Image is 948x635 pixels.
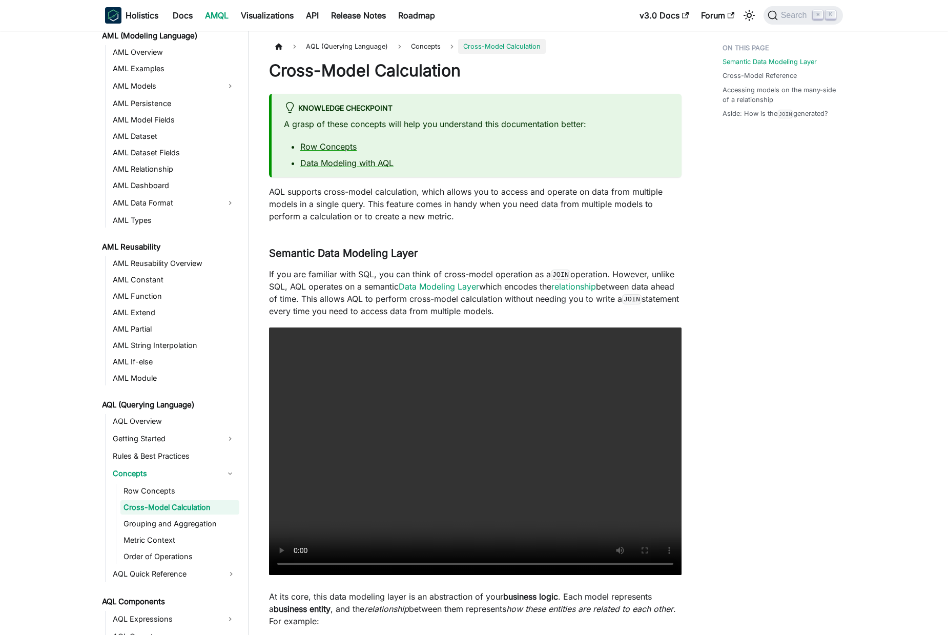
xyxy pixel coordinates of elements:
a: Visualizations [235,7,300,24]
a: Roadmap [392,7,441,24]
button: Switch between dark and light mode (currently light mode) [741,7,757,24]
a: AML Reusability [99,240,239,254]
a: Docs [167,7,199,24]
a: Cross-Model Calculation [120,500,239,515]
a: Concepts [110,465,221,482]
a: Cross-Model Reference [723,71,797,80]
a: Home page [269,39,288,54]
button: Collapse sidebar category 'Concepts' [221,465,239,482]
a: Row Concepts [120,484,239,498]
a: AML Models [110,78,221,94]
a: AQL Overview [110,414,239,428]
code: JOIN [622,294,642,304]
button: Expand sidebar category 'Getting Started' [221,431,239,447]
a: AML (Modeling Language) [99,29,239,43]
strong: business logic [503,591,558,602]
img: Holistics [105,7,121,24]
button: Expand sidebar category 'AQL Expressions' [221,611,239,627]
p: At its core, this data modeling layer is an abstraction of your . Each model represents a , and t... [269,590,682,627]
span: AQL (Querying Language) [301,39,393,54]
a: AQL Expressions [110,611,221,627]
p: If you are familiar with SQL, you can think of cross-model operation as a operation. However, unl... [269,268,682,317]
p: AQL supports cross-model calculation, which allows you to access and operate on data from multipl... [269,186,682,222]
a: AML String Interpolation [110,338,239,353]
a: AML If-else [110,355,239,369]
kbd: K [826,10,836,19]
a: Data Modeling Layer [399,281,479,292]
a: AML Types [110,213,239,228]
a: AML Overview [110,45,239,59]
button: Expand sidebar category 'AML Models' [221,78,239,94]
a: AML Module [110,371,239,385]
em: how these entities are related to each other [506,604,673,614]
a: AML Model Fields [110,113,239,127]
a: AML Dataset Fields [110,146,239,160]
div: Knowledge Checkpoint [284,102,669,115]
a: AML Dataset [110,129,239,144]
a: Grouping and Aggregation [120,517,239,531]
a: Concepts [406,39,446,54]
a: AML Constant [110,273,239,287]
a: Metric Context [120,533,239,547]
button: Search (Command+K) [764,6,843,25]
a: AML Data Format [110,195,221,211]
h1: Cross-Model Calculation [269,60,682,81]
a: AML Relationship [110,162,239,176]
a: AML Reusability Overview [110,256,239,271]
a: AMQL [199,7,235,24]
a: AQL Quick Reference [110,566,239,582]
a: AML Examples [110,62,239,76]
a: API [300,7,325,24]
a: AML Function [110,289,239,303]
a: Release Notes [325,7,392,24]
kbd: ⌘ [813,10,823,19]
nav: Docs sidebar [95,31,249,635]
a: AQL (Querying Language) [99,398,239,412]
a: Row Concepts [300,141,357,152]
span: Concepts [411,43,441,50]
span: Cross-Model Calculation [458,39,546,54]
a: AQL Components [99,595,239,609]
a: Getting Started [110,431,221,447]
a: Rules & Best Practices [110,449,239,463]
b: Holistics [126,9,158,22]
a: v3.0 Docs [633,7,695,24]
code: JOIN [777,110,793,118]
a: AML Dashboard [110,178,239,193]
code: JOIN [551,270,570,280]
nav: Breadcrumbs [269,39,682,54]
p: A grasp of these concepts will help you understand this documentation better: [284,118,669,130]
em: relationship [364,604,409,614]
span: Search [778,11,813,20]
a: relationship [551,281,596,292]
a: AML Partial [110,322,239,336]
button: Expand sidebar category 'AML Data Format' [221,195,239,211]
a: Semantic Data Modeling Layer [723,57,817,67]
a: Order of Operations [120,549,239,564]
a: Aside: How is theJOINgenerated? [723,109,828,118]
a: Forum [695,7,740,24]
a: Data Modeling with AQL [300,158,394,168]
a: Accessing models on the many-side of a relationship [723,85,837,105]
video: Your browser does not support embedding video, but you can . [269,327,682,575]
a: AML Persistence [110,96,239,111]
a: HolisticsHolistics [105,7,158,24]
strong: business entity [274,604,331,614]
h3: Semantic Data Modeling Layer [269,247,682,260]
a: AML Extend [110,305,239,320]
